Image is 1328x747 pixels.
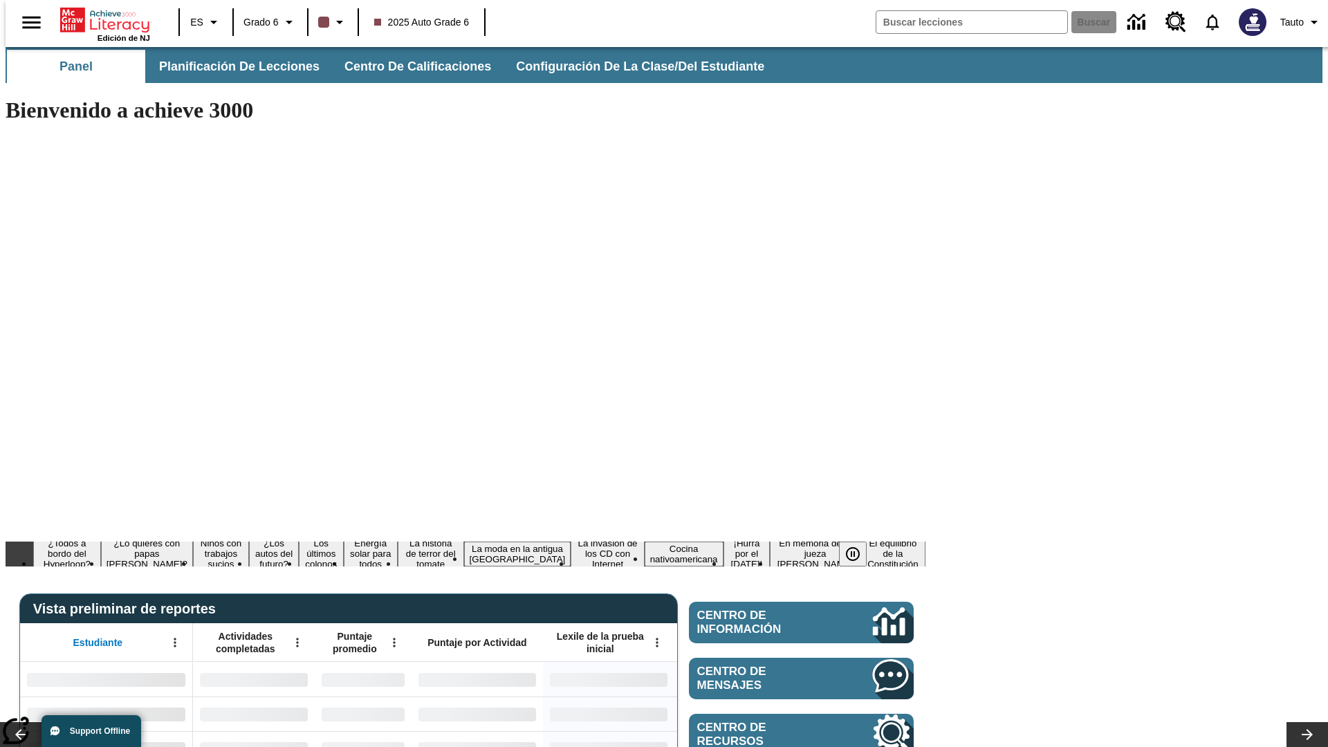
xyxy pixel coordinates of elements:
[697,609,827,636] span: Centro de información
[59,59,93,75] span: Panel
[70,726,130,736] span: Support Offline
[344,59,491,75] span: Centro de calificaciones
[193,536,249,571] button: Diapositiva 3 Niños con trabajos sucios
[11,2,52,43] button: Abrir el menú lateral
[505,50,775,83] button: Configuración de la clase/del estudiante
[73,636,123,649] span: Estudiante
[98,34,150,42] span: Edición de NJ
[723,536,771,571] button: Diapositiva 11 ¡Hurra por el Día de la Constitución!
[313,10,353,35] button: El color de la clase es café oscuro. Cambiar el color de la clase.
[6,47,1322,83] div: Subbarra de navegación
[243,15,279,30] span: Grado 6
[697,665,831,692] span: Centro de mensajes
[1195,4,1230,40] a: Notificaciones
[645,542,723,566] button: Diapositiva 10 Cocina nativoamericana
[1230,4,1275,40] button: Escoja un nuevo avatar
[238,10,303,35] button: Grado: Grado 6, Elige un grado
[60,6,150,34] a: Portada
[148,50,331,83] button: Planificación de lecciones
[344,536,398,571] button: Diapositiva 6 Energía solar para todos
[1239,8,1266,36] img: Avatar
[770,536,860,571] button: Diapositiva 12 En memoria de la jueza O'Connor
[6,50,777,83] div: Subbarra de navegación
[33,601,223,617] span: Vista preliminar de reportes
[860,536,925,571] button: Diapositiva 13 El equilibrio de la Constitución
[398,536,464,571] button: Diapositiva 7 La historia de terror del tomate
[200,630,291,655] span: Actividades completadas
[333,50,502,83] button: Centro de calificaciones
[839,542,867,566] button: Pausar
[550,630,651,655] span: Lexile de la prueba inicial
[165,632,185,653] button: Abrir menú
[41,715,141,747] button: Support Offline
[6,98,925,123] h1: Bienvenido a achieve 3000
[689,602,914,643] a: Centro de información
[190,15,203,30] span: ES
[1286,722,1328,747] button: Carrusel de lecciones, seguir
[184,10,228,35] button: Lenguaje: ES, Selecciona un idioma
[101,536,193,571] button: Diapositiva 2 ¿Lo quieres con papas fritas?
[299,536,343,571] button: Diapositiva 5 Los últimos colonos
[315,697,412,731] div: Sin datos,
[1119,3,1157,41] a: Centro de información
[427,636,526,649] span: Puntaje por Actividad
[60,5,150,42] div: Portada
[315,662,412,697] div: Sin datos,
[193,662,315,697] div: Sin datos,
[287,632,308,653] button: Abrir menú
[464,542,571,566] button: Diapositiva 8 La moda en la antigua Roma
[322,630,388,655] span: Puntaje promedio
[647,632,667,653] button: Abrir menú
[384,632,405,653] button: Abrir menú
[33,536,101,571] button: Diapositiva 1 ¿Todos a bordo del Hyperloop?
[1275,10,1328,35] button: Perfil/Configuración
[374,15,470,30] span: 2025 Auto Grade 6
[1157,3,1195,41] a: Centro de recursos, Se abrirá en una pestaña nueva.
[876,11,1067,33] input: Buscar campo
[571,536,644,571] button: Diapositiva 9 La invasión de los CD con Internet
[1280,15,1304,30] span: Tauto
[249,536,299,571] button: Diapositiva 4 ¿Los autos del futuro?
[839,542,880,566] div: Pausar
[7,50,145,83] button: Panel
[159,59,320,75] span: Planificación de lecciones
[516,59,764,75] span: Configuración de la clase/del estudiante
[193,697,315,731] div: Sin datos,
[689,658,914,699] a: Centro de mensajes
